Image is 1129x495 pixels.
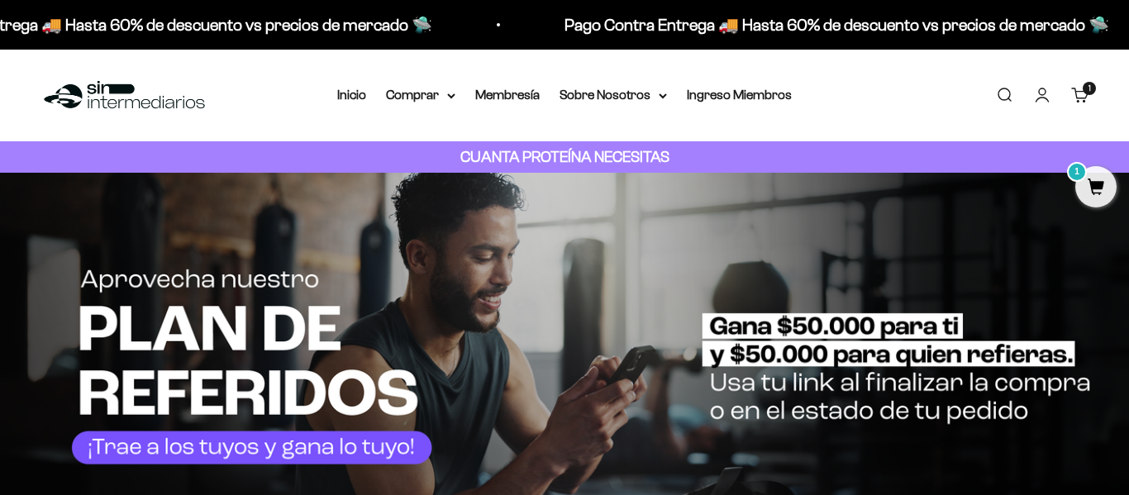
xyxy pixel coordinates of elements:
[560,84,667,106] summary: Sobre Nosotros
[386,84,455,106] summary: Comprar
[687,88,792,102] a: Ingreso Miembros
[1089,84,1091,93] span: 1
[475,88,540,102] a: Membresía
[1075,179,1117,198] a: 1
[460,148,669,165] strong: CUANTA PROTEÍNA NECESITAS
[1067,162,1087,182] mark: 1
[337,88,366,102] a: Inicio
[561,12,1106,38] p: Pago Contra Entrega 🚚 Hasta 60% de descuento vs precios de mercado 🛸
